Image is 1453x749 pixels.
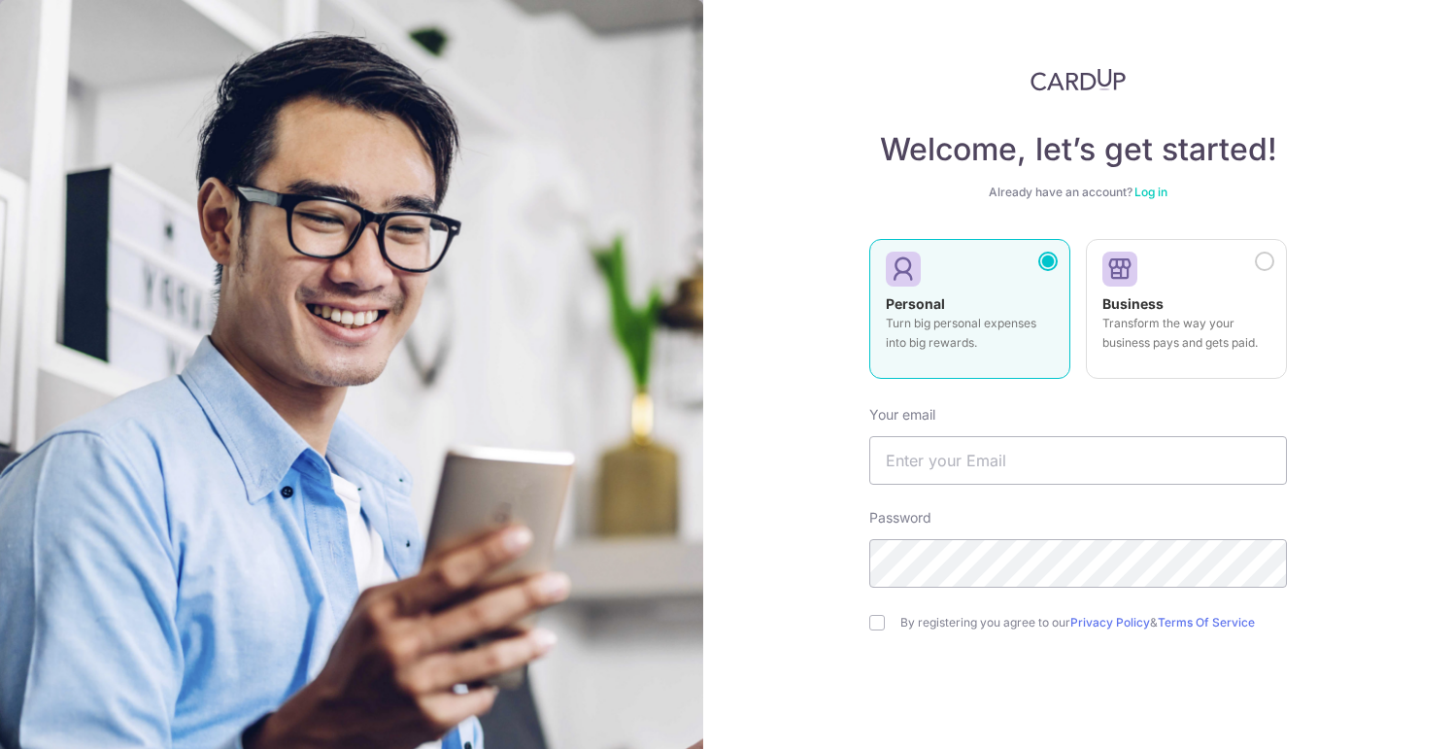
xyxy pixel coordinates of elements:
[1102,295,1164,312] strong: Business
[1102,314,1270,353] p: Transform the way your business pays and gets paid.
[869,436,1287,485] input: Enter your Email
[869,130,1287,169] h4: Welcome, let’s get started!
[1070,615,1150,630] a: Privacy Policy
[900,615,1287,630] label: By registering you agree to our &
[886,295,945,312] strong: Personal
[869,508,931,528] label: Password
[1134,185,1167,199] a: Log in
[930,669,1226,745] iframe: reCAPTCHA
[1031,68,1126,91] img: CardUp Logo
[869,185,1287,200] div: Already have an account?
[886,314,1054,353] p: Turn big personal expenses into big rewards.
[1086,239,1287,391] a: Business Transform the way your business pays and gets paid.
[869,239,1070,391] a: Personal Turn big personal expenses into big rewards.
[1158,615,1255,630] a: Terms Of Service
[869,405,935,425] label: Your email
